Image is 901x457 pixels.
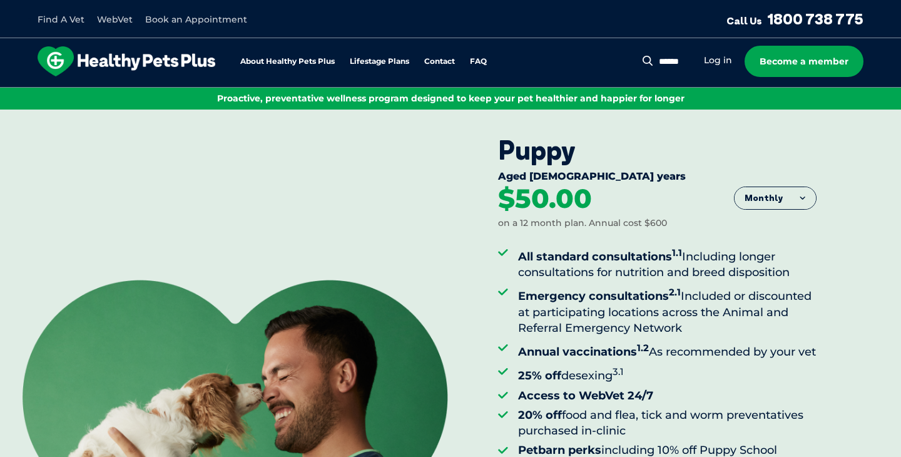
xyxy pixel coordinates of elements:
li: desexing [518,364,817,384]
a: FAQ [470,58,487,66]
strong: All standard consultations [518,250,682,264]
strong: 25% off [518,369,561,383]
strong: Emergency consultations [518,289,681,303]
sup: 1.1 [672,247,682,259]
strong: Petbarn perks [518,443,601,457]
strong: 20% off [518,408,562,422]
a: Call Us1800 738 775 [726,9,863,28]
a: Become a member [745,46,863,77]
strong: Annual vaccinations [518,345,649,359]
span: Call Us [726,14,762,27]
a: Lifestage Plans [350,58,409,66]
a: Log in [704,54,732,66]
a: WebVet [97,14,133,25]
button: Search [640,54,656,67]
li: As recommended by your vet [518,340,817,360]
a: Find A Vet [38,14,84,25]
li: Including longer consultations for nutrition and breed disposition [518,245,817,280]
sup: 3.1 [613,366,624,377]
img: hpp-logo [38,46,215,76]
div: Puppy [498,135,817,166]
button: Monthly [735,187,816,210]
sup: 2.1 [669,286,681,298]
span: Proactive, preventative wellness program designed to keep your pet healthier and happier for longer [217,93,685,104]
strong: Access to WebVet 24/7 [518,389,653,403]
li: Included or discounted at participating locations across the Animal and Referral Emergency Network [518,284,817,336]
li: food and flea, tick and worm preventatives purchased in-clinic [518,408,817,439]
a: Book an Appointment [145,14,247,25]
sup: 1.2 [637,342,649,354]
div: $50.00 [498,185,592,213]
a: Contact [424,58,455,66]
div: Aged [DEMOGRAPHIC_DATA] years [498,170,817,185]
div: on a 12 month plan. Annual cost $600 [498,217,667,230]
a: About Healthy Pets Plus [240,58,335,66]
